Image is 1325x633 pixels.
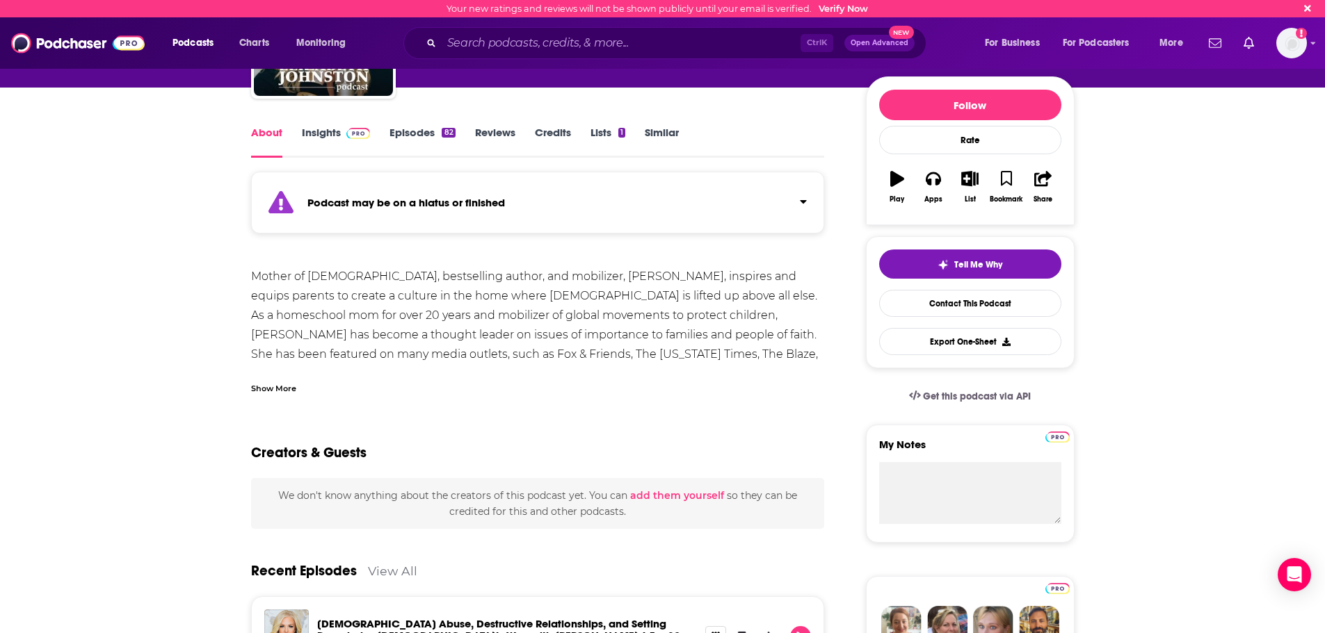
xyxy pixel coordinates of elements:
a: Recent Episodes [251,562,357,579]
div: Rate [879,126,1061,154]
button: open menu [163,32,232,54]
span: We don't know anything about the creators of this podcast yet . You can so they can be credited f... [278,489,797,517]
strong: Podcast may be on a hiatus or finished [307,196,505,209]
a: Contact This Podcast [879,290,1061,317]
button: tell me why sparkleTell Me Why [879,249,1061,279]
section: Click to expand status details [251,180,825,233]
img: tell me why sparkle [938,259,949,270]
button: Play [879,162,915,212]
button: List [951,162,988,212]
button: Open AdvancedNew [844,35,915,51]
button: open menu [1054,32,1150,54]
h2: Creators & Guests [251,444,367,461]
a: Credits [535,126,571,158]
a: Lists1 [591,126,625,158]
span: Ctrl K [801,34,833,52]
span: Get this podcast via API [923,391,1031,402]
button: add them yourself [630,490,724,501]
a: Pro website [1045,429,1070,443]
img: Podchaser Pro [1045,431,1070,443]
div: Share [1034,195,1052,204]
div: Your new ratings and reviews will not be shown publicly until your email is verified. [447,3,868,14]
span: More [1159,33,1183,53]
a: Verify Now [819,3,868,14]
button: Bookmark [988,162,1025,212]
div: 1 [618,128,625,138]
span: For Podcasters [1063,33,1130,53]
div: 82 [442,128,455,138]
div: Open Intercom Messenger [1278,558,1311,591]
button: Export One-Sheet [879,328,1061,355]
div: List [965,195,976,204]
span: Logged in as KatieP [1276,28,1307,58]
a: Episodes82 [390,126,455,158]
span: New [889,26,914,39]
a: Charts [230,32,278,54]
div: Apps [924,195,942,204]
img: Podchaser Pro [346,128,371,139]
div: Mother of [DEMOGRAPHIC_DATA], bestselling author, and mobilizer, [PERSON_NAME], inspires and equi... [251,267,825,403]
a: Show notifications dropdown [1238,31,1260,55]
span: Podcasts [172,33,214,53]
span: Charts [239,33,269,53]
button: open menu [975,32,1057,54]
label: My Notes [879,438,1061,462]
img: Podchaser - Follow, Share and Rate Podcasts [11,30,145,56]
div: Bookmark [990,195,1022,204]
span: Tell Me Why [954,259,1002,270]
a: InsightsPodchaser Pro [302,126,371,158]
a: Get this podcast via API [898,379,1043,413]
div: Search podcasts, credits, & more... [417,27,940,59]
button: Apps [915,162,951,212]
button: Share [1025,162,1061,212]
a: Reviews [475,126,515,158]
span: Open Advanced [851,40,908,47]
svg: Email not verified [1296,28,1307,39]
button: Follow [879,90,1061,120]
button: open menu [1150,32,1200,54]
button: open menu [287,32,364,54]
img: User Profile [1276,28,1307,58]
input: Search podcasts, credits, & more... [442,32,801,54]
a: About [251,126,282,158]
a: Similar [645,126,679,158]
span: For Business [985,33,1040,53]
button: Show profile menu [1276,28,1307,58]
a: Show notifications dropdown [1203,31,1227,55]
div: Play [890,195,904,204]
a: View All [368,564,417,578]
a: Pro website [1045,581,1070,594]
span: Monitoring [296,33,346,53]
img: Podchaser Pro [1045,583,1070,594]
